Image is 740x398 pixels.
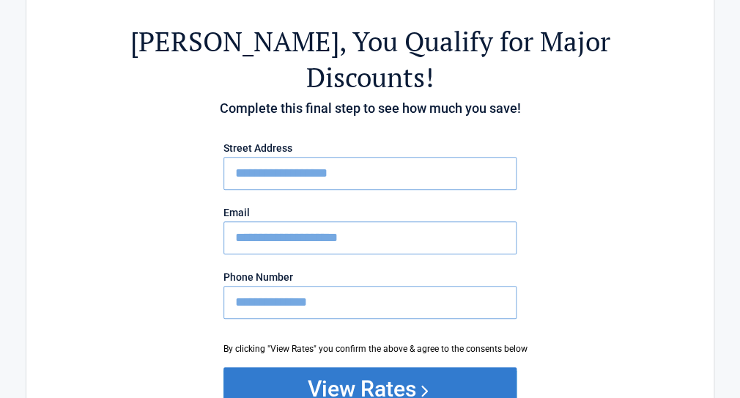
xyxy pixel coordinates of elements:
[130,23,339,59] span: [PERSON_NAME]
[223,272,517,282] label: Phone Number
[107,23,633,95] h2: , You Qualify for Major Discounts!
[223,342,517,355] div: By clicking "View Rates" you confirm the above & agree to the consents below
[223,143,517,153] label: Street Address
[107,99,633,118] h4: Complete this final step to see how much you save!
[223,207,517,218] label: Email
